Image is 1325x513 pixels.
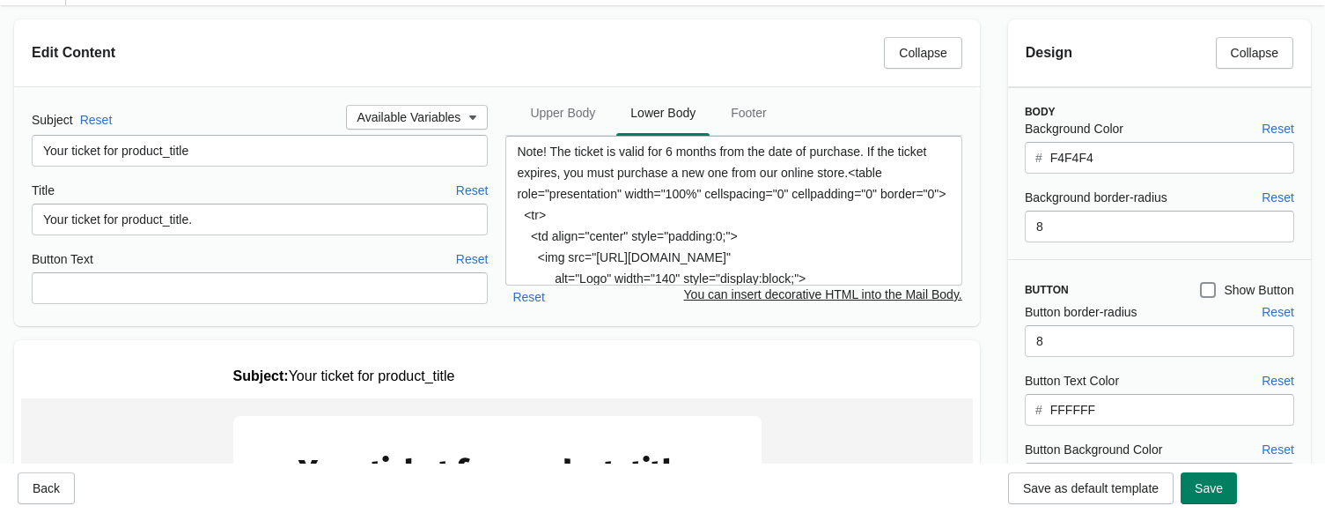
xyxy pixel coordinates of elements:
h2: Edit Content [32,42,870,63]
label: Button border-radius [1025,303,1137,321]
button: Reset [449,243,496,275]
h3: Button [1025,283,1185,297]
button: Collapse [884,37,961,69]
label: Button Text [32,250,93,268]
button: Reset [1255,365,1301,397]
div: # [1035,147,1042,168]
strong: Subject: [219,14,275,29]
button: Back [18,472,75,504]
button: Reset [505,281,552,313]
label: Title [32,182,55,199]
button: Reset [73,104,120,136]
label: Background Color [1025,120,1123,138]
label: Button Text Color [1025,372,1119,390]
h2: Design [1026,42,1202,63]
span: Upper Body [516,97,609,129]
label: Button Background Color [1025,441,1162,458]
span: Lower Body [616,97,710,129]
textarea: Note! The ticket is valid for 6 months from the date of purchase. If the ticket expires, you must... [505,136,961,286]
button: Reset [1255,296,1301,328]
button: Collapse [1216,37,1293,69]
span: Collapse [899,46,946,60]
p: Your ticket for product_title [219,14,747,30]
td: Present this QR Code to access the event: [247,102,705,127]
button: Save as default template [1008,472,1174,504]
span: Show Button [1224,281,1293,299]
p: You can insert decorative HTML into the Mail Body. [684,286,962,303]
span: Reset [80,113,113,127]
span: Back [33,481,60,495]
span: Save [1195,481,1223,495]
button: Save [1181,472,1237,504]
span: Save as default template [1023,481,1159,495]
button: Reset [1255,434,1301,465]
span: Reset [456,183,489,197]
span: Reset [456,252,489,266]
span: Reset [1262,442,1294,457]
span: Reset [1262,305,1294,319]
button: Reset [449,175,496,206]
span: Reset [1262,374,1294,388]
td: Your ticket for product_title. [247,53,705,93]
span: Reset [512,290,545,304]
button: Reset [1255,113,1301,145]
span: Reset [1262,190,1294,204]
h3: Body [1025,105,1294,119]
span: Reset [1262,122,1294,136]
span: Available Variables [357,110,461,124]
div: # [1035,399,1042,420]
label: Background border-radius [1025,189,1167,206]
button: Reset [1255,182,1301,213]
label: Subject [32,111,73,129]
button: Available Variables [346,105,489,130]
span: Footer [717,97,780,129]
span: Collapse [1231,46,1278,60]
